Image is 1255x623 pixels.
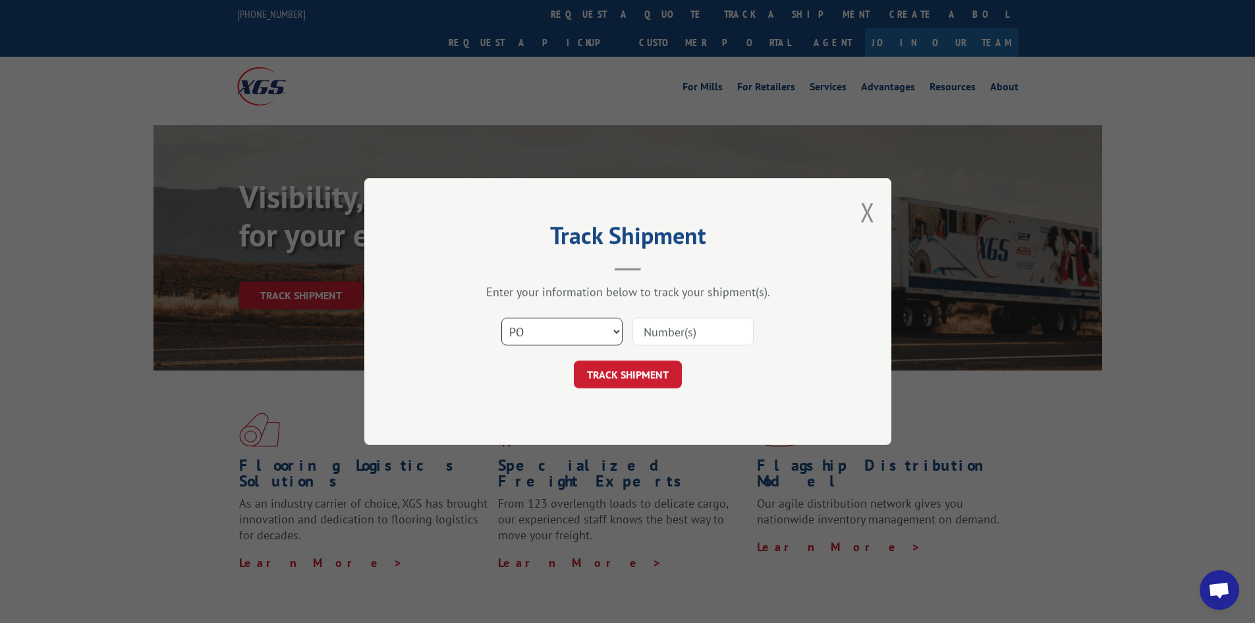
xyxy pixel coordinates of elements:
[632,318,754,345] input: Number(s)
[430,226,825,251] h2: Track Shipment
[574,361,682,388] button: TRACK SHIPMENT
[860,194,875,229] button: Close modal
[430,284,825,299] div: Enter your information below to track your shipment(s).
[1200,570,1239,610] div: Open chat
